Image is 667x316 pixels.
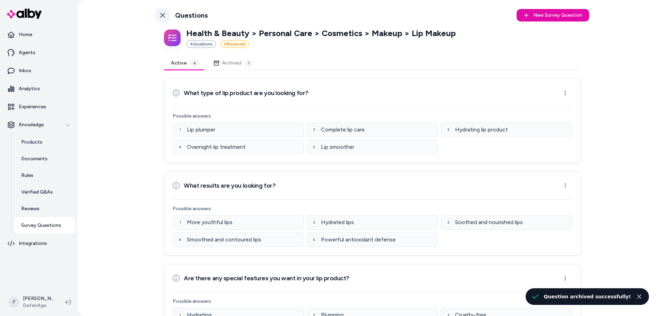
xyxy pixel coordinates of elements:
div: 2 [310,126,318,134]
div: 1 [176,218,184,227]
button: Knowledge [3,117,75,133]
button: Archived [207,56,260,70]
div: 4 [190,60,200,67]
span: Hydrating lip product [455,126,508,134]
div: 4 [176,143,184,151]
a: Verified Q&As [14,184,75,200]
button: P[PERSON_NAME]DefenAge [4,291,60,313]
p: Survey Questions [21,222,61,229]
div: 4 [176,236,184,244]
a: Experiences [3,99,75,115]
p: Health & Beauty > Personal Care > Cosmetics > Makeup > Lip Makeup [186,28,456,39]
p: Inbox [19,67,31,74]
div: 1 [176,126,184,134]
p: Experiences [19,103,46,110]
button: Close toast [635,292,643,301]
a: Survey Questions [14,217,75,234]
div: 2 [310,218,318,227]
span: Powerful antioxidant defense [321,236,396,244]
a: Home [3,26,75,43]
h3: What type of lip product are you looking for? [184,88,308,98]
div: 3 [444,126,452,134]
div: 4 Question s [186,40,216,48]
a: Rules [14,167,75,184]
button: Active [164,56,207,70]
h3: Are there any special features you want in your lip product? [184,273,349,283]
p: Documents [21,155,48,162]
p: Agents [19,49,35,56]
button: New Survey Question [517,9,589,22]
p: Analytics [19,85,40,92]
a: Integrations [3,235,75,252]
div: 1 [244,60,253,67]
a: Products [14,134,75,151]
p: Possible answers: [173,113,572,120]
a: Documents [14,151,75,167]
p: Possible answers: [173,205,572,212]
p: Integrations [19,240,47,247]
span: Complete lip care [321,126,365,134]
p: Home [19,31,32,38]
h3: What results are you looking for? [184,181,275,190]
p: [PERSON_NAME] [23,295,54,302]
span: Soothed and nourished lips [455,218,523,227]
a: Analytics [3,80,75,97]
p: Products [21,139,42,146]
p: Rules [21,172,33,179]
img: alby Logo [7,9,42,19]
div: 3 [444,218,452,227]
a: Agents [3,44,75,61]
span: Overnight lip treatment [187,143,246,151]
p: Knowledge [19,121,44,128]
div: 5 [310,236,318,244]
div: 5 [310,143,318,151]
a: Inbox [3,62,75,79]
span: DefenAge [23,302,54,309]
span: New Survey Question [533,12,582,19]
span: P [8,297,19,308]
span: Hydrated lips [321,218,354,227]
span: Smoothed and contoured lips [187,236,261,244]
span: More youthful lips [187,218,232,227]
h1: Questions [175,11,208,20]
div: Question archived successfully! [544,292,631,301]
a: Reviews [14,200,75,217]
p: Verified Q&As [21,189,53,196]
p: Reviews [21,205,40,212]
div: 0 Required [220,40,249,48]
p: Possible answers: [173,298,572,305]
span: Lip plumper [187,126,215,134]
span: Lip smoother [321,143,354,151]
